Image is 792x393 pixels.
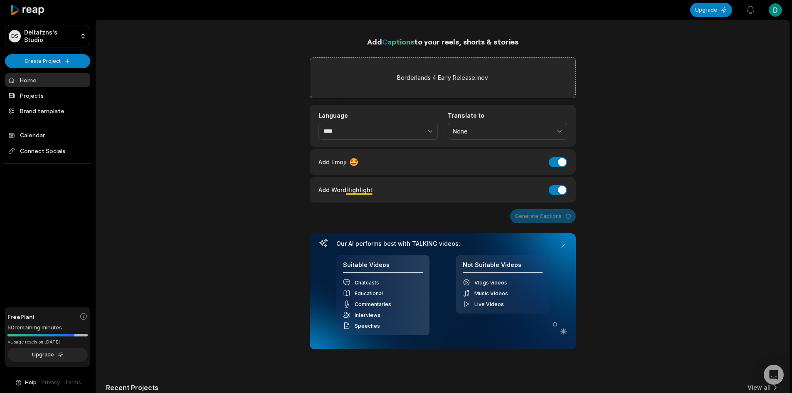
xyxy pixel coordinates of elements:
[5,89,90,102] a: Projects
[42,379,60,386] a: Privacy
[336,240,549,247] h3: Our AI performs best with TALKING videos:
[463,261,543,273] h4: Not Suitable Videos
[5,128,90,142] a: Calendar
[349,156,358,168] span: 🤩
[5,104,90,118] a: Brand template
[65,379,81,386] a: Terms
[5,54,90,68] button: Create Project
[7,348,88,362] button: Upgrade
[343,261,423,273] h4: Suitable Videos
[748,383,771,392] a: View all
[397,73,488,83] label: Borderlands 4 Early Release.mov
[355,279,379,286] span: Chatcasts
[474,279,507,286] span: Vlogs videos
[764,365,784,385] div: Open Intercom Messenger
[25,379,37,386] span: Help
[106,383,158,392] h2: Recent Projects
[7,312,35,321] span: Free Plan!
[453,128,550,135] span: None
[15,379,37,386] button: Help
[318,112,438,119] label: Language
[24,29,76,44] p: Deltafzns's Studio
[7,339,88,345] div: *Usage resets on [DATE]
[318,158,347,166] span: Add Emoji
[355,323,380,329] span: Speeches
[355,312,380,318] span: Interviews
[9,30,21,42] div: DS
[310,36,576,47] h1: Add to your reels, shorts & stories
[474,301,504,307] span: Live Videos
[474,290,508,297] span: Music Videos
[318,184,373,195] div: Add Word
[355,301,391,307] span: Commentaries
[346,186,373,193] span: Highlight
[355,290,383,297] span: Educational
[448,112,567,119] label: Translate to
[690,3,732,17] button: Upgrade
[5,143,90,158] span: Connect Socials
[7,324,88,332] div: 50 remaining minutes
[5,73,90,87] a: Home
[448,123,567,140] button: None
[382,37,414,46] span: Captions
